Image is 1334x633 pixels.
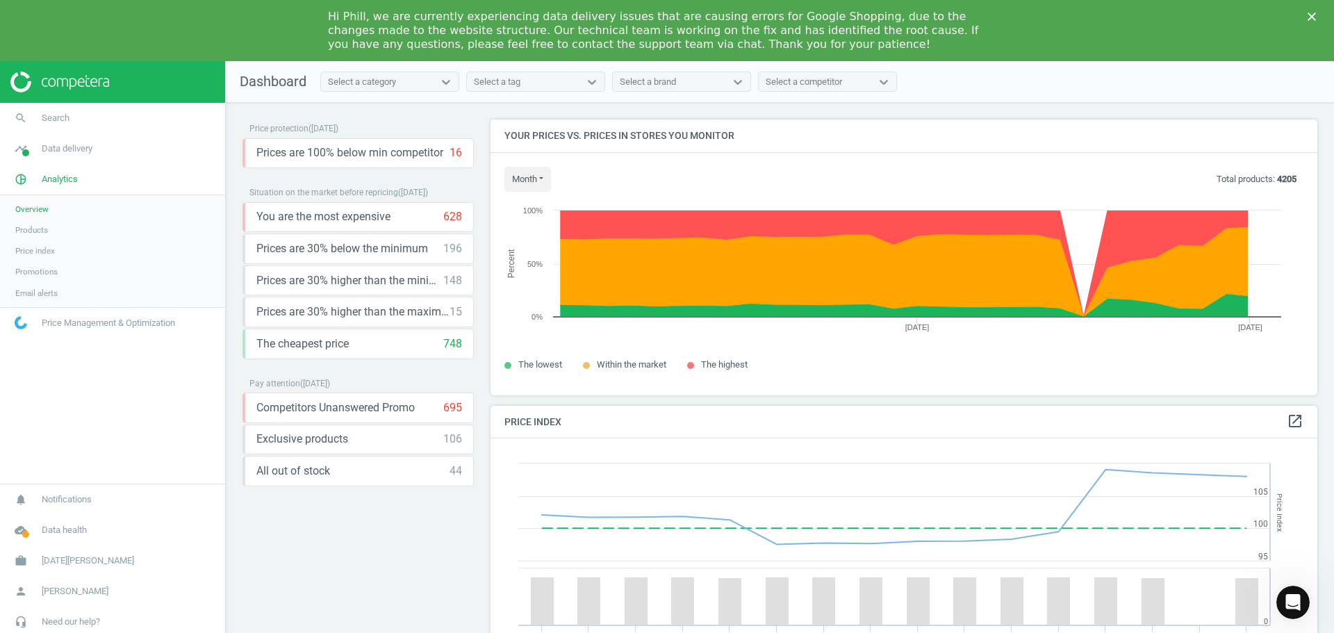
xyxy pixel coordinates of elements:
text: 50% [527,260,543,268]
iframe: Intercom live chat [1276,586,1310,619]
span: Prices are 30% higher than the minimum [256,273,443,288]
div: Select a brand [620,76,676,88]
span: Analytics [42,173,78,186]
span: Notifications [42,493,92,506]
button: month [504,167,551,192]
span: Price index [15,245,55,256]
div: 15 [450,304,462,320]
div: 695 [443,400,462,416]
i: open_in_new [1287,413,1303,429]
i: timeline [8,135,34,162]
tspan: [DATE] [905,323,930,331]
p: Total products: [1217,173,1296,186]
i: search [8,105,34,131]
span: Situation on the market before repricing [249,188,398,197]
div: 196 [443,241,462,256]
text: 105 [1253,487,1268,497]
span: Dashboard [240,73,306,90]
div: 628 [443,209,462,224]
span: The cheapest price [256,336,349,352]
a: open_in_new [1287,413,1303,431]
text: 0% [532,313,543,321]
span: Need our help? [42,616,100,628]
span: You are the most expensive [256,209,390,224]
h4: Your prices vs. prices in stores you monitor [491,120,1317,152]
img: ajHJNr6hYgQAAAAASUVORK5CYII= [10,72,109,92]
i: cloud_done [8,517,34,543]
div: 16 [450,145,462,161]
span: Within the market [597,359,666,370]
text: 0 [1264,617,1268,626]
span: Pay attention [249,379,300,388]
text: 95 [1258,552,1268,561]
span: Overview [15,204,49,215]
span: Price Management & Optimization [42,317,175,329]
span: Competitors Unanswered Promo [256,400,415,416]
text: 100% [523,206,543,215]
h4: Price Index [491,406,1317,438]
span: [DATE][PERSON_NAME] [42,554,134,567]
span: Data health [42,524,87,536]
div: 748 [443,336,462,352]
i: person [8,578,34,605]
span: ( [DATE] ) [308,124,338,133]
b: 4205 [1277,174,1296,184]
div: Hi Phill, we are currently experiencing data delivery issues that are causing errors for Google S... [328,10,984,51]
tspan: [DATE] [1238,323,1262,331]
span: Prices are 30% higher than the maximal [256,304,450,320]
i: notifications [8,486,34,513]
div: Select a competitor [766,76,842,88]
tspan: Percent [507,249,516,278]
span: ( [DATE] ) [300,379,330,388]
i: work [8,548,34,574]
span: Products [15,224,48,236]
span: All out of stock [256,463,330,479]
span: Data delivery [42,142,92,155]
span: Prices are 100% below min competitor [256,145,443,161]
span: The highest [701,359,748,370]
i: pie_chart_outlined [8,166,34,192]
div: 106 [443,431,462,447]
span: Price protection [249,124,308,133]
div: 44 [450,463,462,479]
img: wGWNvw8QSZomAAAAABJRU5ErkJggg== [15,316,27,329]
span: Prices are 30% below the minimum [256,241,428,256]
div: 148 [443,273,462,288]
span: The lowest [518,359,562,370]
div: Close [1308,13,1321,21]
text: 100 [1253,519,1268,529]
span: Exclusive products [256,431,348,447]
span: Search [42,112,69,124]
span: ( [DATE] ) [398,188,428,197]
span: Promotions [15,266,58,277]
div: Select a category [328,76,396,88]
span: [PERSON_NAME] [42,585,108,598]
tspan: Price Index [1275,493,1284,532]
span: Email alerts [15,288,58,299]
div: Select a tag [474,76,520,88]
